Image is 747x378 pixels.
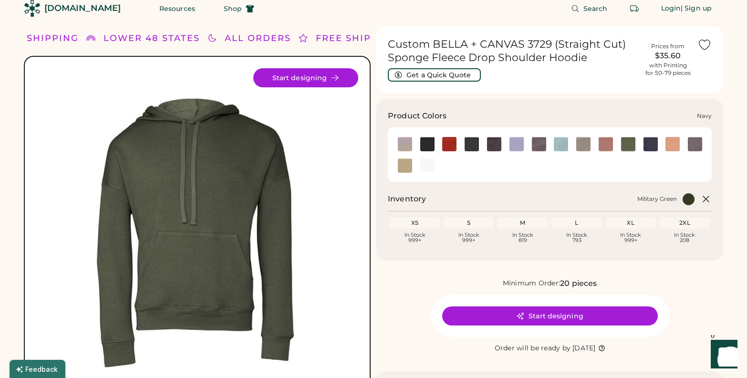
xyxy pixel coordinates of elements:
[225,32,291,45] div: ALL ORDERS
[651,42,685,50] div: Prices from
[644,50,692,62] div: $35.60
[442,306,658,325] button: Start designing
[553,232,600,243] div: In Stock 793
[398,137,412,151] img: Athletic Heather Swatch Image
[398,137,412,151] div: Athletic Heather
[532,137,546,151] img: Deep Heather Swatch Image
[662,232,708,243] div: In Stock 208
[645,62,691,77] div: with Printing for 50-79 pieces
[576,137,591,151] img: Heather Stone Swatch Image
[388,68,481,82] button: Get a Quick Quote
[420,137,435,151] img: Black Swatch Image
[688,137,702,151] img: Storm Swatch Image
[661,4,681,13] div: Login
[398,158,412,173] img: Tan Swatch Image
[665,137,680,151] img: Peach Swatch Image
[388,193,426,205] h2: Inventory
[583,5,608,12] span: Search
[621,137,635,151] img: Military Green Swatch Image
[572,344,596,353] div: [DATE]
[643,137,658,151] img: Navy Swatch Image
[253,68,358,87] button: Start designing
[487,137,501,151] img: Dark Grey Heather Swatch Image
[104,32,200,45] div: LOWER 48 STATES
[44,2,121,14] div: [DOMAIN_NAME]
[599,137,613,151] div: Mauve
[499,232,546,243] div: In Stock 819
[388,110,446,122] h3: Product Colors
[487,137,501,151] div: Dark Grey Heather
[608,232,654,243] div: In Stock 999+
[392,219,438,227] div: XS
[553,219,600,227] div: L
[554,137,568,151] img: Heather Blue Lagoon Swatch Image
[688,137,702,151] div: Storm
[509,137,524,151] img: Dark Lavender Swatch Image
[608,219,654,227] div: XL
[509,137,524,151] div: Dark Lavender
[495,344,571,353] div: Order will be ready by
[503,279,560,288] div: Minimum Order:
[465,137,479,151] img: Dark Grey Swatch Image
[560,278,597,289] div: 20 pieces
[420,158,435,173] img: White Swatch Image
[621,137,635,151] div: Military Green
[446,232,492,243] div: In Stock 999+
[643,137,658,151] div: Navy
[681,4,712,13] div: | Sign up
[224,5,242,12] span: Shop
[499,219,546,227] div: M
[442,137,456,151] img: Brick Swatch Image
[316,32,398,45] div: FREE SHIPPING
[465,137,479,151] div: Dark Grey
[599,137,613,151] img: Mauve Swatch Image
[420,158,435,173] div: White
[446,219,492,227] div: S
[392,232,438,243] div: In Stock 999+
[576,137,591,151] div: Heather Stone
[532,137,546,151] div: Deep Heather
[662,219,708,227] div: 2XL
[388,38,638,64] h1: Custom BELLA + CANVAS 3729 (Straight Cut) Sponge Fleece Drop Shoulder Hoodie
[665,137,680,151] div: Peach
[554,137,568,151] div: Heather Blue Lagoon
[697,112,712,120] div: Navy
[702,335,743,376] iframe: Front Chat
[398,158,412,173] div: Tan
[637,195,677,203] div: Military Green
[442,137,456,151] div: Brick
[420,137,435,151] div: Black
